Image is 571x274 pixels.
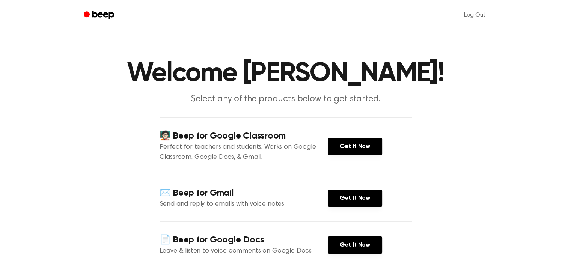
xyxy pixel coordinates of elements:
[328,138,382,155] a: Get It Now
[160,199,328,209] p: Send and reply to emails with voice notes
[142,93,430,105] p: Select any of the products below to get started.
[456,6,493,24] a: Log Out
[328,236,382,254] a: Get It Now
[160,234,328,246] h4: 📄 Beep for Google Docs
[328,190,382,207] a: Get It Now
[93,60,478,87] h1: Welcome [PERSON_NAME]!
[160,142,328,163] p: Perfect for teachers and students. Works on Google Classroom, Google Docs, & Gmail.
[160,187,328,199] h4: ✉️ Beep for Gmail
[78,8,121,23] a: Beep
[160,246,328,256] p: Leave & listen to voice comments on Google Docs
[160,130,328,142] h4: 🧑🏻‍🏫 Beep for Google Classroom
